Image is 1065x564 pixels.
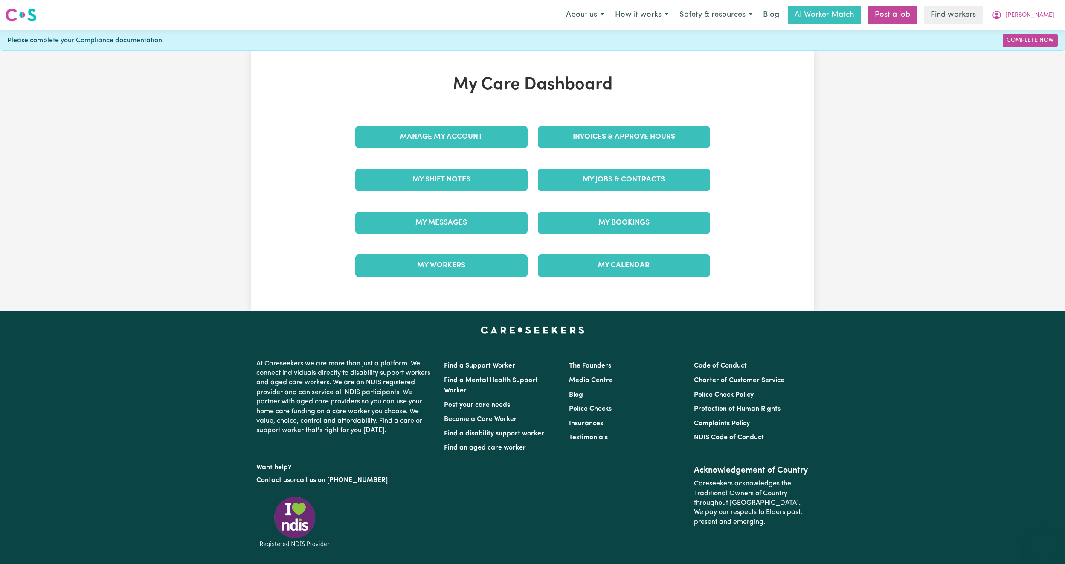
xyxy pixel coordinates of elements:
[256,495,333,549] img: Registered NDIS provider
[788,6,861,24] a: AI Worker Match
[569,434,608,441] a: Testimonials
[538,212,710,234] a: My Bookings
[569,362,611,369] a: The Founders
[355,212,528,234] a: My Messages
[694,420,750,427] a: Complaints Policy
[569,420,603,427] a: Insurances
[355,126,528,148] a: Manage My Account
[444,402,510,409] a: Post your care needs
[694,392,754,398] a: Police Check Policy
[256,477,290,484] a: Contact us
[674,6,758,24] button: Safety & resources
[694,434,764,441] a: NDIS Code of Conduct
[694,465,809,476] h2: Acknowledgement of Country
[256,459,434,472] p: Want help?
[481,327,584,333] a: Careseekers home page
[694,362,747,369] a: Code of Conduct
[296,477,388,484] a: call us on [PHONE_NUMBER]
[609,6,674,24] button: How it works
[444,377,538,394] a: Find a Mental Health Support Worker
[758,6,784,24] a: Blog
[256,356,434,439] p: At Careseekers we are more than just a platform. We connect individuals directly to disability su...
[868,6,917,24] a: Post a job
[560,6,609,24] button: About us
[256,472,434,488] p: or
[5,5,37,25] a: Careseekers logo
[355,169,528,191] a: My Shift Notes
[444,430,544,437] a: Find a disability support worker
[355,254,528,277] a: My Workers
[1005,11,1054,20] span: [PERSON_NAME]
[694,476,809,530] p: Careseekers acknowledges the Traditional Owners of Country throughout [GEOGRAPHIC_DATA]. We pay o...
[694,406,781,412] a: Protection of Human Rights
[444,362,515,369] a: Find a Support Worker
[350,75,715,95] h1: My Care Dashboard
[5,7,37,23] img: Careseekers logo
[569,392,583,398] a: Blog
[1003,34,1058,47] a: Complete Now
[924,6,983,24] a: Find workers
[7,35,164,46] span: Please complete your Compliance documentation.
[569,377,613,384] a: Media Centre
[1031,530,1058,557] iframe: Button to launch messaging window, conversation in progress
[444,416,517,423] a: Become a Care Worker
[538,169,710,191] a: My Jobs & Contracts
[569,406,612,412] a: Police Checks
[538,254,710,277] a: My Calendar
[986,6,1060,24] button: My Account
[538,126,710,148] a: Invoices & Approve Hours
[444,444,526,451] a: Find an aged care worker
[694,377,784,384] a: Charter of Customer Service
